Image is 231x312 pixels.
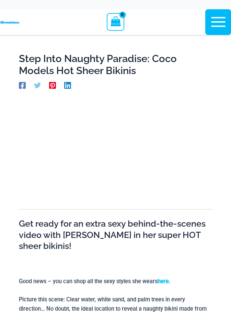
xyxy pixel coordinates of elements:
a: View Shopping Cart, empty [107,13,124,31]
a: Twitter [34,82,41,89]
a: Linkedin [64,82,71,89]
h2: Get ready for an extra sexy behind-the-scenes video with [PERSON_NAME] in her super HOT sheer bik... [19,218,212,252]
h1: Step Into Naughty Paradise: Coco Models Hot Sheer Bikinis [19,53,212,77]
a: here [158,278,169,285]
a: Pinterest [49,82,56,89]
p: Good news – you can shop all the sexy styles she wears . [19,277,212,286]
a: Facebook [19,82,26,89]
